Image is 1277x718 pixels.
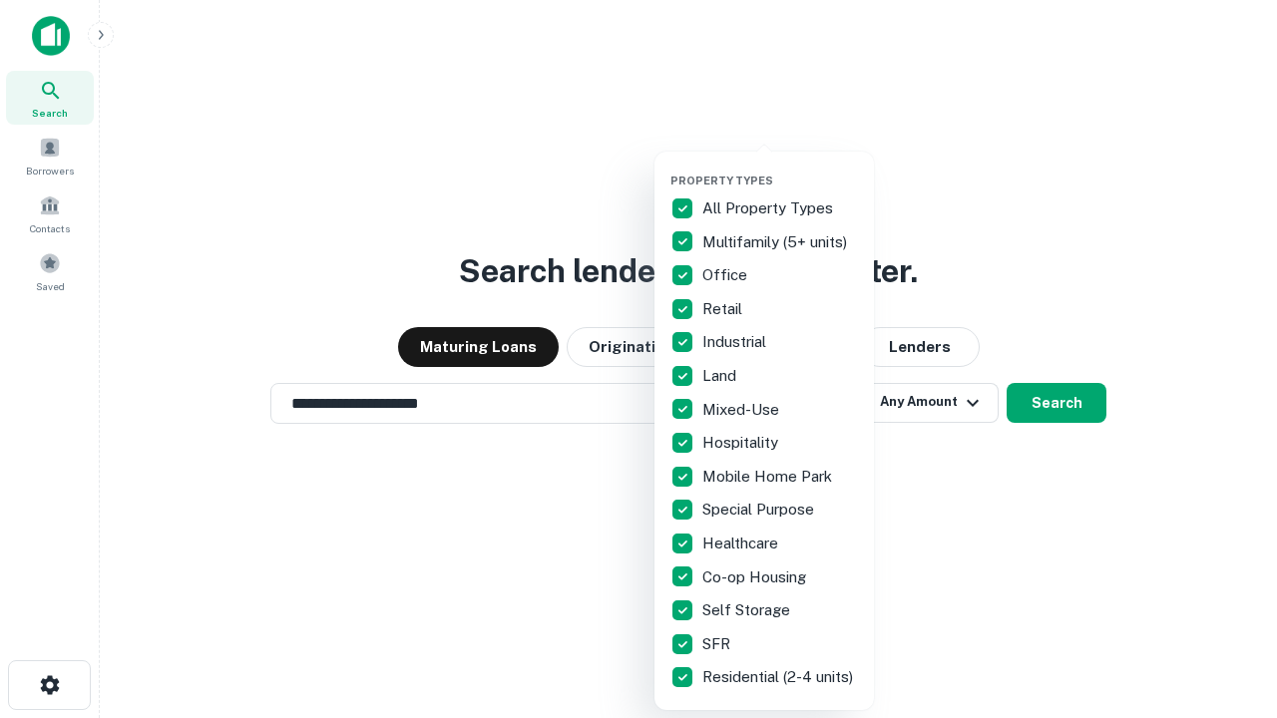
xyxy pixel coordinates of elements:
iframe: Chat Widget [1177,558,1277,654]
p: SFR [702,632,734,656]
p: Multifamily (5+ units) [702,230,851,254]
p: Mixed-Use [702,398,783,422]
p: All Property Types [702,196,837,220]
p: Office [702,263,751,287]
p: Hospitality [702,431,782,455]
p: Mobile Home Park [702,465,836,489]
p: Special Purpose [702,498,818,522]
p: Industrial [702,330,770,354]
p: Retail [702,297,746,321]
p: Land [702,364,740,388]
span: Property Types [670,175,773,186]
p: Residential (2-4 units) [702,665,857,689]
p: Self Storage [702,598,794,622]
p: Co-op Housing [702,565,810,589]
p: Healthcare [702,532,782,555]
